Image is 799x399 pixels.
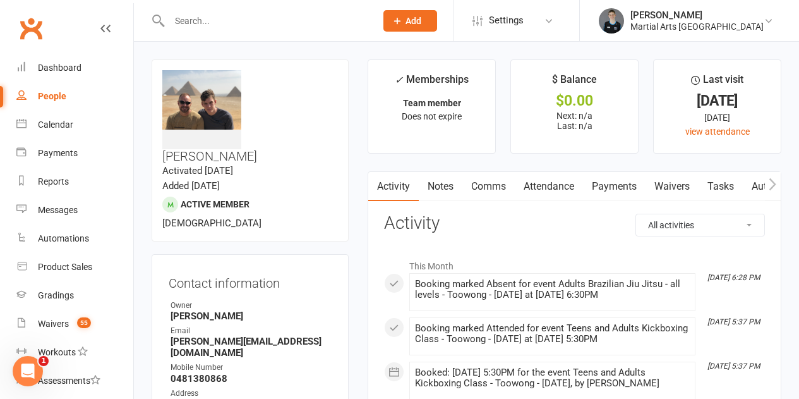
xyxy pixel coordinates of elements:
[38,148,78,158] div: Payments
[665,111,769,125] div: [DATE]
[38,347,76,357] div: Workouts
[39,356,49,366] span: 1
[181,199,249,209] span: Active member
[368,172,419,201] a: Activity
[415,323,690,345] div: Booking marked Attended for event Teens and Adults Kickboxing Class - Toowong - [DATE] at [DATE] ...
[552,71,597,94] div: $ Balance
[665,94,769,107] div: [DATE]
[395,74,403,86] i: ✓
[16,111,133,139] a: Calendar
[699,172,743,201] a: Tasks
[13,356,43,386] iframe: Intercom live chat
[15,13,47,44] a: Clubworx
[707,273,760,282] i: [DATE] 6:28 PM
[171,362,332,374] div: Mobile Number
[691,71,743,94] div: Last visit
[16,82,133,111] a: People
[384,214,765,233] h3: Activity
[162,70,241,130] img: image1606291064.png
[171,325,332,337] div: Email
[630,9,764,21] div: [PERSON_NAME]
[522,94,627,107] div: $0.00
[16,224,133,253] a: Automations
[162,218,261,229] span: [DEMOGRAPHIC_DATA]
[16,338,133,367] a: Workouts
[415,367,690,389] div: Booked: [DATE] 5:30PM for the event Teens and Adults Kickboxing Class - Toowong - [DATE], by [PER...
[38,205,78,215] div: Messages
[38,176,69,187] div: Reports
[384,253,765,273] li: This Month
[16,367,133,395] a: Assessments
[38,233,89,243] div: Automations
[406,16,421,26] span: Add
[77,317,91,328] span: 55
[419,172,462,201] a: Notes
[38,262,92,272] div: Product Sales
[38,290,74,300] div: Gradings
[462,172,515,201] a: Comms
[16,168,133,196] a: Reports
[169,271,332,290] h3: Contact information
[395,71,469,95] div: Memberships
[38,91,66,101] div: People
[402,111,462,121] span: Does not expire
[16,310,133,338] a: Waivers 55
[16,196,133,224] a: Messages
[16,54,133,82] a: Dashboard
[583,172,646,201] a: Payments
[415,279,690,300] div: Booking marked Absent for event Adults Brazilian Jiu Jitsu - all levels - Toowong - [DATE] at [DA...
[16,139,133,168] a: Payments
[16,281,133,310] a: Gradings
[38,120,73,130] div: Calendar
[38,376,100,386] div: Assessments
[383,10,437,32] button: Add
[515,172,583,201] a: Attendance
[38,319,69,329] div: Waivers
[707,317,760,326] i: [DATE] 5:37 PM
[707,362,760,371] i: [DATE] 5:37 PM
[599,8,624,34] img: thumb_image1596234959.png
[522,111,627,131] p: Next: n/a Last: n/a
[162,70,338,163] h3: [PERSON_NAME]
[489,6,524,35] span: Settings
[38,63,81,73] div: Dashboard
[171,300,332,312] div: Owner
[165,12,367,30] input: Search...
[171,336,332,359] strong: [PERSON_NAME][EMAIL_ADDRESS][DOMAIN_NAME]
[685,126,750,137] a: view attendance
[630,21,764,32] div: Martial Arts [GEOGRAPHIC_DATA]
[646,172,699,201] a: Waivers
[403,98,461,108] strong: Team member
[16,253,133,281] a: Product Sales
[162,180,220,192] time: Added [DATE]
[171,373,332,384] strong: 0481380868
[171,310,332,322] strong: [PERSON_NAME]
[162,165,233,176] time: Activated [DATE]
